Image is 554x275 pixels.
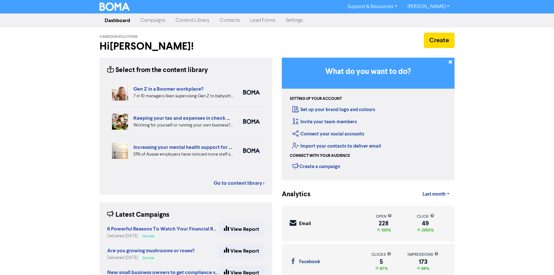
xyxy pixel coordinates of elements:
div: click [417,214,434,220]
a: Support & Resources [343,2,402,12]
div: 228 [376,221,392,226]
a: Increasing your mental health support for employees [133,144,254,150]
span: 67% [378,266,388,271]
div: Delivered [DATE] [107,255,194,261]
img: BOMA Logo [99,3,130,11]
div: clicks [371,252,391,258]
a: Dashboard [99,14,135,27]
a: View Report [218,222,265,236]
a: Keeping your tax and expenses in check when you are self-employed [133,115,292,121]
div: Setting up your account [290,96,342,102]
a: Import your contacts to deliver email [292,143,381,149]
span: Last month [423,191,446,197]
span: Success [143,256,154,260]
div: Create a campaign [292,161,340,171]
a: Set up your brand logo and colours [292,107,375,113]
div: Connect with your audience [290,153,350,159]
div: 51% of Aussie employers have noticed more staff struggling with mental health. But very few have ... [133,151,233,158]
a: Last month [417,188,455,201]
div: impressions [408,252,439,258]
div: 5 [371,259,391,264]
span: 88% [420,266,429,271]
a: Content Library [170,14,215,27]
div: 7 in 10 managers liken supervising Gen Z to babysitting or parenting. But is your people manageme... [133,93,233,100]
span: 2350% [420,228,434,233]
a: Invite your team members [292,119,357,125]
strong: 6 Powerful Reasons To Watch Your Financial Reports [107,226,228,232]
button: Create [424,33,455,48]
span: 100% [380,228,391,233]
div: 173 [408,259,439,264]
div: open [376,214,392,220]
a: Contacts [215,14,245,27]
span: Candour Solutions [99,35,138,39]
a: View Report [218,244,265,258]
div: Facebook [299,258,320,266]
a: Gen Z in a Boomer workplace? [133,86,203,92]
div: Delivered [DATE] [107,233,218,239]
strong: Are you growing mushrooms or roses? [107,247,194,254]
div: Getting Started in BOMA [282,58,455,180]
h3: What do you want to do? [291,67,445,77]
img: boma_accounting [243,119,260,124]
div: Working for yourself or running your own business? Setup robust systems for expenses & tax requir... [133,122,233,129]
a: 6 Powerful Reasons To Watch Your Financial Reports [107,227,228,232]
a: Settings [281,14,308,27]
span: Success [143,235,154,238]
h2: Hi [PERSON_NAME] ! [99,40,272,53]
a: Campaigns [135,14,170,27]
a: [PERSON_NAME] [402,2,455,12]
div: Latest Campaigns [107,210,170,220]
div: 49 [417,221,434,226]
a: Go to content library > [214,179,265,187]
div: Select from the content library [107,65,208,75]
div: Email [299,220,311,228]
a: Lead Forms [245,14,281,27]
a: Connect your social accounts [292,131,364,137]
iframe: Chat Widget [522,244,554,275]
a: Are you growing mushrooms or roses? [107,248,194,254]
img: boma [243,90,260,95]
img: boma [243,148,260,153]
div: Analytics [282,190,303,199]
